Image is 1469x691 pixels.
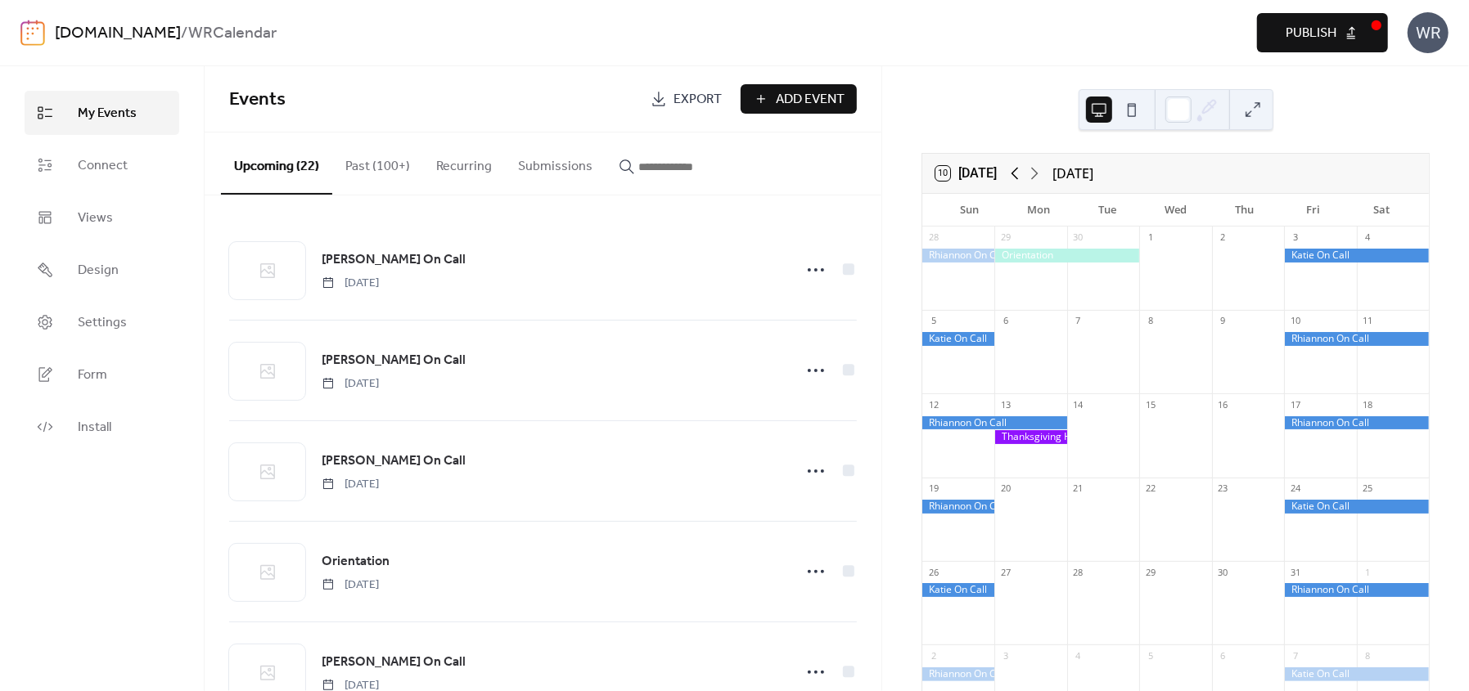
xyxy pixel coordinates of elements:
div: 5 [1144,649,1156,662]
div: 6 [999,315,1012,327]
div: 15 [1144,398,1156,411]
span: [PERSON_NAME] On Call [322,250,466,270]
span: Events [229,82,286,118]
a: [PERSON_NAME] On Call [322,652,466,673]
a: Form [25,352,179,397]
span: [PERSON_NAME] On Call [322,451,466,471]
span: [DATE] [322,476,379,493]
span: [DATE] [322,577,379,594]
div: Katie On Call [922,583,994,597]
div: Thanksgiving Holiday [994,430,1066,444]
button: Add Event [741,84,857,114]
div: 1 [1144,231,1156,244]
a: Design [25,248,179,292]
div: 27 [999,566,1012,578]
button: Recurring [423,132,505,193]
div: Thu [1210,194,1278,227]
div: 2 [927,649,940,662]
a: Settings [25,300,179,344]
a: [PERSON_NAME] On Call [322,451,466,472]
div: 28 [1072,566,1084,578]
b: WRCalendar [188,18,277,49]
div: 9 [1217,315,1229,327]
div: Mon [1004,194,1073,227]
div: 20 [999,482,1012,495]
b: / [181,18,188,49]
div: 23 [1217,482,1229,495]
div: 3 [1289,231,1301,244]
div: 4 [1362,231,1374,244]
div: Rhiannon On Call [922,667,994,681]
button: Past (100+) [332,132,423,193]
div: 21 [1072,482,1084,495]
div: Katie On Call [1284,500,1429,514]
div: 28 [927,231,940,244]
div: 6 [1217,649,1229,662]
div: Sat [1347,194,1416,227]
div: Rhiannon On Call [922,416,1067,430]
a: Orientation [322,551,390,572]
div: Rhiannon On Call [1284,416,1429,430]
img: logo [20,20,45,46]
span: Export [674,90,722,110]
div: 11 [1362,315,1374,327]
div: [DATE] [1052,164,1093,183]
span: Form [78,366,107,385]
div: 18 [1362,398,1374,411]
span: [PERSON_NAME] On Call [322,351,466,370]
a: [DOMAIN_NAME] [55,18,181,49]
a: Views [25,195,179,240]
span: Orientation [322,552,390,572]
span: Add Event [776,90,845,110]
button: Publish [1257,13,1388,52]
span: Install [78,418,111,437]
div: Rhiannon On Call [922,500,994,514]
div: Orientation [994,249,1139,262]
div: 13 [999,398,1012,411]
div: 22 [1144,482,1156,495]
div: 24 [1289,482,1301,495]
span: Publish [1286,24,1336,43]
a: Install [25,405,179,449]
div: Tue [1073,194,1142,227]
div: Katie On Call [922,332,994,346]
div: 4 [1072,649,1084,662]
div: Sun [935,194,1004,227]
div: Rhiannon On Call [1284,332,1429,346]
div: 7 [1072,315,1084,327]
div: 8 [1362,649,1374,662]
a: My Events [25,91,179,135]
span: [DATE] [322,375,379,393]
span: [PERSON_NAME] On Call [322,653,466,672]
span: [DATE] [322,275,379,292]
div: Fri [1278,194,1347,227]
div: 30 [1072,231,1084,244]
a: [PERSON_NAME] On Call [322,350,466,371]
div: 7 [1289,649,1301,662]
a: [PERSON_NAME] On Call [322,249,466,271]
span: Settings [78,313,127,333]
div: 16 [1217,398,1229,411]
div: 25 [1362,482,1374,495]
div: 30 [1217,566,1229,578]
div: 14 [1072,398,1084,411]
div: 2 [1217,231,1229,244]
div: 19 [927,482,940,495]
div: Katie On Call [1284,249,1429,262]
div: 1 [1362,566,1374,578]
div: 29 [1144,566,1156,578]
div: Wed [1142,194,1210,227]
span: Design [78,261,119,280]
div: 10 [1289,315,1301,327]
div: WR [1408,12,1449,53]
div: Katie On Call [1284,667,1429,681]
div: 3 [999,649,1012,662]
div: 5 [927,315,940,327]
div: 17 [1289,398,1301,411]
div: 12 [927,398,940,411]
div: 29 [999,231,1012,244]
a: Connect [25,143,179,187]
button: 10[DATE] [930,162,1003,185]
span: Connect [78,156,128,176]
